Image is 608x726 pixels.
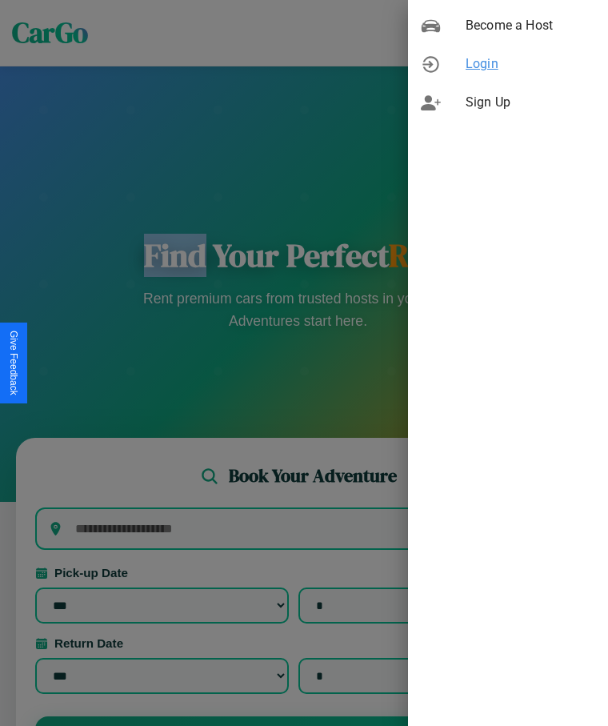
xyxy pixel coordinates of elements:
[408,6,608,45] div: Become a Host
[408,45,608,83] div: Login
[8,331,19,395] div: Give Feedback
[408,83,608,122] div: Sign Up
[466,54,595,74] span: Login
[466,16,595,35] span: Become a Host
[466,93,595,112] span: Sign Up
